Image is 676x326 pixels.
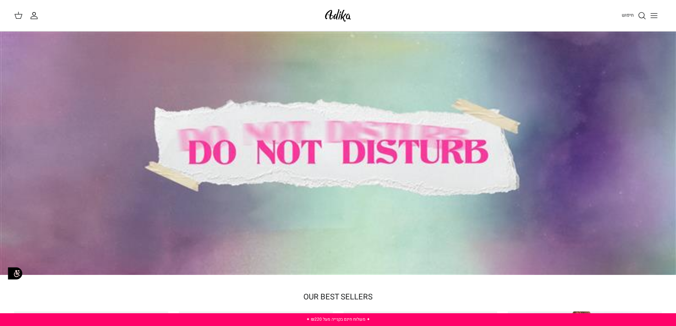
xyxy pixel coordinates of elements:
[5,264,25,283] img: accessibility_icon02.svg
[323,7,353,24] img: Adika IL
[30,11,41,20] a: החשבון שלי
[622,11,646,20] a: חיפוש
[622,12,634,18] span: חיפוש
[303,291,373,303] a: OUR BEST SELLERS
[646,8,662,23] button: Toggle menu
[306,316,370,322] a: ✦ משלוח חינם בקנייה מעל ₪220 ✦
